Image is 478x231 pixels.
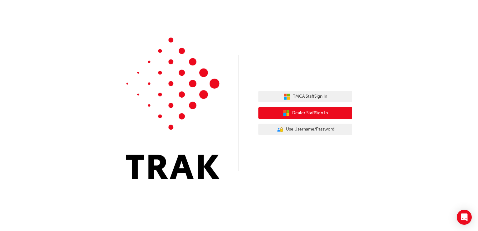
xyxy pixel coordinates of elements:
[258,107,352,119] button: Dealer StaffSign In
[286,126,334,133] span: Use Username/Password
[258,91,352,103] button: TMCA StaffSign In
[457,210,472,225] div: Open Intercom Messenger
[293,93,327,100] span: TMCA Staff Sign In
[258,124,352,136] button: Use Username/Password
[292,110,328,117] span: Dealer Staff Sign In
[126,38,220,179] img: Trak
